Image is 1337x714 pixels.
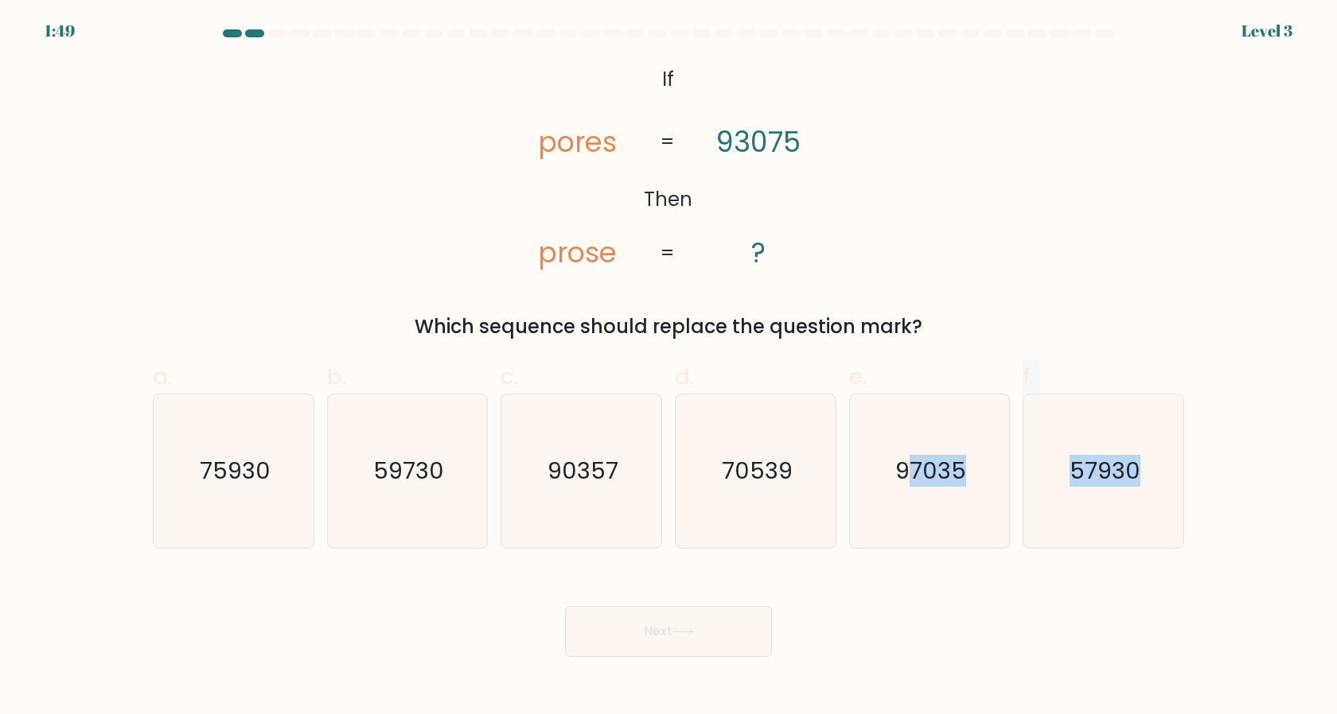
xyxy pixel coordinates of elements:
text: 75930 [200,455,271,487]
tspan: Then [645,185,693,213]
text: 90357 [548,455,618,487]
text: 70539 [722,455,793,487]
tspan: = [661,129,676,157]
span: f. [1023,361,1034,392]
tspan: If [663,66,675,94]
tspan: 93075 [716,122,801,161]
svg: @import url('[URL][DOMAIN_NAME]); [494,60,842,274]
span: e. [849,361,867,392]
tspan: ? [752,234,766,273]
span: d. [675,361,694,392]
tspan: prose [539,233,618,272]
text: 97035 [895,455,966,487]
div: Which sequence should replace the question mark? [162,312,1175,341]
text: 57930 [1070,455,1140,487]
div: 1:49 [45,19,75,43]
div: Level 3 [1241,19,1292,43]
button: Next [565,606,772,657]
span: a. [153,361,172,392]
span: b. [327,361,346,392]
text: 59730 [373,455,444,487]
tspan: pores [539,122,618,161]
tspan: = [661,240,676,268]
span: c. [501,361,518,392]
